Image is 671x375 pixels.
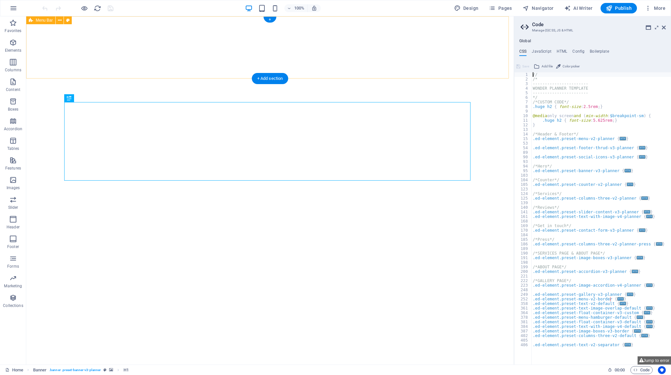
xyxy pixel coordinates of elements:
[451,3,481,13] div: Design (Ctrl+Alt+Y)
[608,366,625,374] h6: Session time
[519,49,527,56] h4: CSS
[514,187,532,191] div: 123
[557,49,567,56] h4: HTML
[514,256,532,260] div: 191
[627,293,633,296] span: ...
[624,343,631,347] span: ...
[514,77,532,81] div: 2
[252,73,288,84] div: + Add section
[514,86,532,91] div: 4
[514,315,532,320] div: 378
[514,123,532,127] div: 12
[555,62,581,70] button: Color picker
[4,283,22,289] p: Marketing
[590,49,609,56] h4: Boilerplate
[489,5,512,11] span: Pages
[4,126,22,132] p: Accordion
[639,228,645,232] span: ...
[646,306,653,310] span: ...
[601,3,637,13] button: Publish
[311,5,317,11] i: On resize automatically adjust zoom level to fit chosen device.
[109,368,113,372] i: This element contains a background
[514,191,532,196] div: 124
[656,242,662,246] span: ...
[104,368,106,372] i: This element is a customizable preset
[646,283,653,287] span: ...
[5,67,21,73] p: Columns
[514,201,532,205] div: 139
[514,278,532,283] div: 222
[562,3,595,13] button: AI Writer
[615,366,625,374] span: 00 00
[486,3,514,13] button: Pages
[36,18,53,22] span: Menu Bar
[7,264,19,269] p: Forms
[642,3,668,13] button: More
[514,146,532,150] div: 54
[620,302,626,305] span: ...
[646,325,653,328] span: ...
[284,4,308,12] button: 100%
[519,39,531,44] h4: Global
[633,366,650,374] span: Code
[514,118,532,123] div: 11
[645,5,665,11] span: More
[514,324,532,329] div: 384
[514,223,532,228] div: 169
[514,114,532,118] div: 10
[514,233,532,237] div: 184
[514,228,532,233] div: 170
[451,3,481,13] button: Design
[514,164,532,169] div: 94
[514,104,532,109] div: 8
[514,242,532,246] div: 186
[514,265,532,269] div: 199
[514,343,532,347] div: 406
[514,338,532,343] div: 405
[514,246,532,251] div: 189
[514,288,532,292] div: 248
[5,166,21,171] p: Features
[514,260,532,265] div: 198
[627,183,633,186] span: ...
[514,159,532,164] div: 93
[263,17,276,23] div: +
[8,107,19,112] p: Boxes
[514,155,532,159] div: 90
[638,356,671,365] button: Jump to error
[514,251,532,256] div: 190
[572,49,585,56] h4: Config
[514,100,532,104] div: 7
[523,5,554,11] span: Navigator
[514,141,532,146] div: 53
[630,366,653,374] button: Code
[514,196,532,201] div: 125
[619,367,620,372] span: :
[5,28,21,33] p: Favorites
[542,62,553,70] span: Add file
[5,48,22,53] p: Elements
[514,311,532,315] div: 364
[80,4,88,12] button: Click here to leave preview mode and continue editing
[606,5,632,11] span: Publish
[514,219,532,223] div: 168
[658,366,666,374] button: Usercentrics
[8,205,18,210] p: Slider
[3,303,23,308] p: Collections
[634,329,641,333] span: ...
[514,150,532,155] div: 89
[620,137,626,140] span: ...
[514,95,532,100] div: 6
[617,297,624,301] span: ...
[6,87,20,92] p: Content
[514,301,532,306] div: 358
[632,270,638,273] span: ...
[514,91,532,95] div: 5
[7,146,19,151] p: Tables
[646,215,653,218] span: ...
[514,173,532,178] div: 103
[7,185,20,190] p: Images
[514,109,532,114] div: 9
[514,292,532,297] div: 249
[7,244,19,249] p: Footer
